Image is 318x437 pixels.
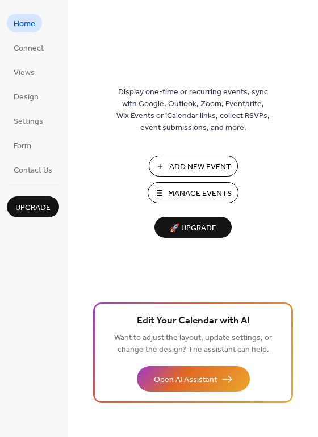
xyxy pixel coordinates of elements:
[15,202,51,214] span: Upgrade
[14,165,52,177] span: Contact Us
[7,38,51,57] a: Connect
[7,87,45,106] a: Design
[14,18,35,30] span: Home
[7,196,59,217] button: Upgrade
[154,374,217,386] span: Open AI Assistant
[7,62,41,81] a: Views
[137,366,250,392] button: Open AI Assistant
[137,313,250,329] span: Edit Your Calendar with AI
[161,221,225,236] span: 🚀 Upgrade
[14,67,35,79] span: Views
[14,116,43,128] span: Settings
[169,161,231,173] span: Add New Event
[14,140,31,152] span: Form
[7,111,50,130] a: Settings
[114,330,272,358] span: Want to adjust the layout, update settings, or change the design? The assistant can help.
[116,86,270,134] span: Display one-time or recurring events, sync with Google, Outlook, Zoom, Eventbrite, Wix Events or ...
[149,156,238,177] button: Add New Event
[154,217,232,238] button: 🚀 Upgrade
[7,14,42,32] a: Home
[7,136,38,154] a: Form
[14,91,39,103] span: Design
[148,182,238,203] button: Manage Events
[7,160,59,179] a: Contact Us
[168,188,232,200] span: Manage Events
[14,43,44,54] span: Connect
